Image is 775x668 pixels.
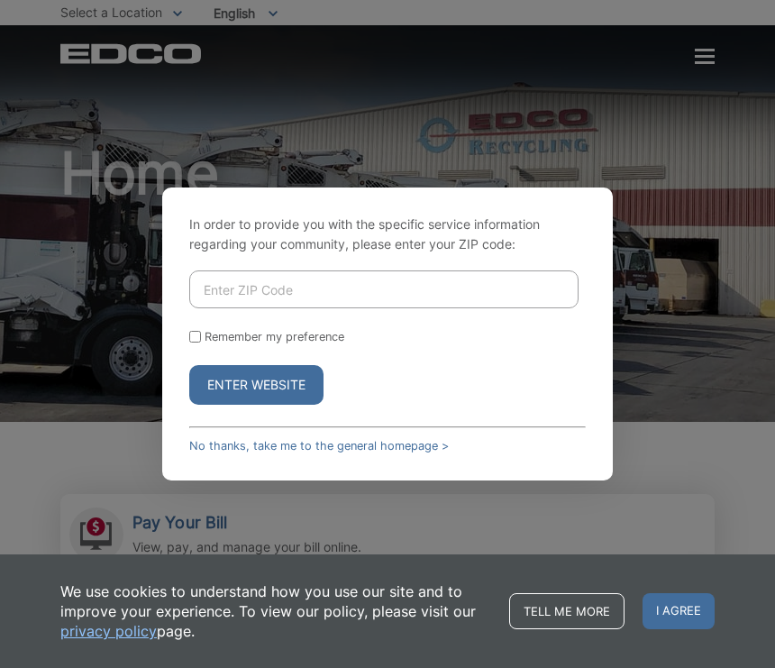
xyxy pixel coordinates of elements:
p: We use cookies to understand how you use our site and to improve your experience. To view our pol... [60,581,491,641]
span: I agree [643,593,715,629]
a: Tell me more [509,593,625,629]
a: privacy policy [60,621,157,641]
a: No thanks, take me to the general homepage > [189,439,449,453]
p: In order to provide you with the specific service information regarding your community, please en... [189,215,586,254]
label: Remember my preference [205,330,344,343]
input: Enter ZIP Code [189,270,579,308]
button: Enter Website [189,365,324,405]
